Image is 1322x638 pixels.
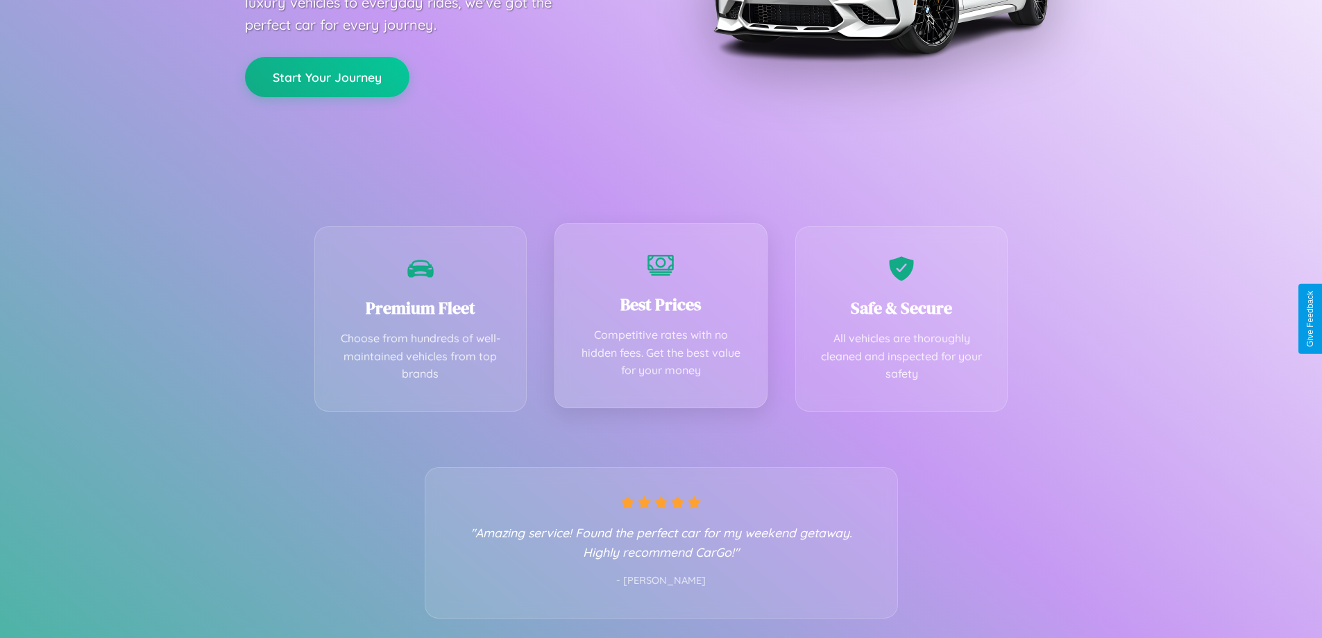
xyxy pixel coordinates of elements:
p: Choose from hundreds of well-maintained vehicles from top brands [336,330,506,383]
h3: Best Prices [576,293,746,316]
p: All vehicles are thoroughly cleaned and inspected for your safety [817,330,987,383]
p: "Amazing service! Found the perfect car for my weekend getaway. Highly recommend CarGo!" [453,523,870,562]
button: Start Your Journey [245,57,409,97]
p: - [PERSON_NAME] [453,572,870,590]
h3: Safe & Secure [817,296,987,319]
p: Competitive rates with no hidden fees. Get the best value for your money [576,326,746,380]
div: Give Feedback [1305,291,1315,347]
h3: Premium Fleet [336,296,506,319]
